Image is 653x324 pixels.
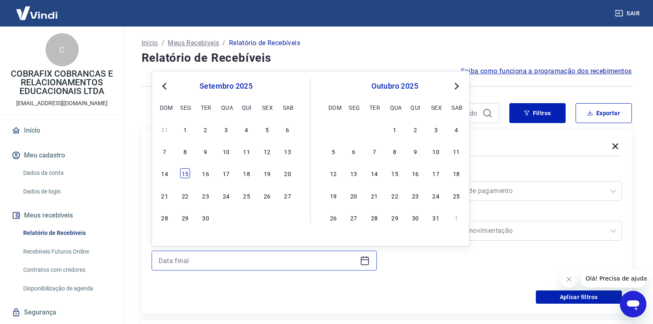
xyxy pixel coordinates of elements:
label: Forma de Pagamento [398,169,620,179]
div: Choose terça-feira, 9 de setembro de 2025 [201,146,211,156]
div: Choose domingo, 26 de outubro de 2025 [328,213,338,222]
div: Choose quarta-feira, 29 de outubro de 2025 [390,213,400,222]
span: Olá! Precisa de ajuda? [5,6,70,12]
div: month 2025-09 [159,123,294,223]
div: Choose quarta-feira, 8 de outubro de 2025 [390,146,400,156]
div: Choose terça-feira, 30 de setembro de 2025 [201,213,211,222]
div: sex [431,102,441,112]
div: Choose quinta-feira, 2 de outubro de 2025 [242,213,252,222]
div: dom [160,102,170,112]
a: Início [142,38,158,48]
div: Choose sexta-feira, 3 de outubro de 2025 [431,124,441,134]
a: Recebíveis Futuros Online [20,243,114,260]
div: Choose segunda-feira, 20 de outubro de 2025 [349,191,359,201]
button: Sair [613,6,643,21]
div: Choose segunda-feira, 27 de outubro de 2025 [349,213,359,222]
div: sex [262,102,272,112]
iframe: Botão para abrir a janela de mensagens [620,291,646,317]
div: Choose sexta-feira, 5 de setembro de 2025 [262,124,272,134]
button: Filtros [509,103,566,123]
div: Choose sábado, 18 de outubro de 2025 [451,168,461,178]
div: sab [283,102,293,112]
div: Choose terça-feira, 2 de setembro de 2025 [201,124,211,134]
div: Choose domingo, 5 de outubro de 2025 [328,146,338,156]
div: Choose quarta-feira, 3 de setembro de 2025 [221,124,231,134]
div: Choose quarta-feira, 10 de setembro de 2025 [221,146,231,156]
div: qua [221,102,231,112]
div: Choose segunda-feira, 1 de setembro de 2025 [180,124,190,134]
a: Disponibilização de agenda [20,280,114,297]
div: Choose sábado, 4 de outubro de 2025 [451,124,461,134]
div: Choose quinta-feira, 25 de setembro de 2025 [242,191,252,201]
div: Choose sexta-feira, 31 de outubro de 2025 [431,213,441,222]
a: Dados de login [20,183,114,200]
div: Choose segunda-feira, 15 de setembro de 2025 [180,168,190,178]
div: Choose sexta-feira, 19 de setembro de 2025 [262,168,272,178]
div: Choose sexta-feira, 3 de outubro de 2025 [262,213,272,222]
div: Choose sábado, 25 de outubro de 2025 [451,191,461,201]
div: Choose quinta-feira, 9 de outubro de 2025 [410,146,420,156]
img: Vindi [10,0,64,26]
div: Choose quinta-feira, 16 de outubro de 2025 [410,168,420,178]
div: Choose segunda-feira, 13 de outubro de 2025 [349,168,359,178]
div: Choose sexta-feira, 24 de outubro de 2025 [431,191,441,201]
div: Choose quarta-feira, 1 de outubro de 2025 [390,124,400,134]
div: Choose segunda-feira, 29 de setembro de 2025 [349,124,359,134]
div: ter [201,102,211,112]
div: Choose domingo, 28 de setembro de 2025 [160,213,170,222]
div: qui [242,102,252,112]
p: Relatório de Recebíveis [229,38,300,48]
div: Choose terça-feira, 7 de outubro de 2025 [369,146,379,156]
div: Choose terça-feira, 21 de outubro de 2025 [369,191,379,201]
div: seg [180,102,190,112]
div: Choose sábado, 11 de outubro de 2025 [451,146,461,156]
div: Choose domingo, 31 de agosto de 2025 [160,124,170,134]
div: Choose domingo, 7 de setembro de 2025 [160,146,170,156]
a: Dados da conta [20,164,114,181]
p: [EMAIL_ADDRESS][DOMAIN_NAME] [16,99,108,108]
div: C [46,33,79,66]
div: Choose quinta-feira, 23 de outubro de 2025 [410,191,420,201]
button: Previous Month [159,81,169,91]
div: Choose terça-feira, 23 de setembro de 2025 [201,191,211,201]
button: Aplicar filtros [536,290,622,304]
div: Choose quinta-feira, 18 de setembro de 2025 [242,168,252,178]
div: outubro 2025 [327,81,463,91]
div: Choose sábado, 27 de setembro de 2025 [283,191,293,201]
div: Choose terça-feira, 30 de setembro de 2025 [369,124,379,134]
div: Choose sexta-feira, 26 de setembro de 2025 [262,191,272,201]
p: COBRAFIX COBRANCAS E RELACIONAMENTOS EDUCACIONAIS LTDA [7,70,117,96]
label: Tipo de Movimentação [398,209,620,219]
div: Choose segunda-feira, 29 de setembro de 2025 [180,213,190,222]
div: Choose domingo, 14 de setembro de 2025 [160,168,170,178]
a: Contratos com credores [20,261,114,278]
div: Choose terça-feira, 28 de outubro de 2025 [369,213,379,222]
div: sab [451,102,461,112]
div: dom [328,102,338,112]
a: Relatório de Recebíveis [20,225,114,242]
div: Choose segunda-feira, 8 de setembro de 2025 [180,146,190,156]
iframe: Fechar mensagem [561,271,577,288]
p: / [222,38,225,48]
button: Meu cadastro [10,146,114,164]
a: Meus Recebíveis [168,38,219,48]
div: Choose quarta-feira, 17 de setembro de 2025 [221,168,231,178]
iframe: Mensagem da empresa [581,269,646,288]
div: Choose domingo, 28 de setembro de 2025 [328,124,338,134]
div: Choose sábado, 13 de setembro de 2025 [283,146,293,156]
div: Choose quarta-feira, 15 de outubro de 2025 [390,168,400,178]
div: Choose sábado, 1 de novembro de 2025 [451,213,461,222]
input: Data final [159,254,357,267]
span: Saiba como funciona a programação dos recebimentos [461,66,632,76]
div: Choose sexta-feira, 10 de outubro de 2025 [431,146,441,156]
div: Choose quarta-feira, 1 de outubro de 2025 [221,213,231,222]
div: seg [349,102,359,112]
div: Choose terça-feira, 14 de outubro de 2025 [369,168,379,178]
div: Choose quinta-feira, 2 de outubro de 2025 [410,124,420,134]
div: Choose domingo, 12 de outubro de 2025 [328,168,338,178]
div: setembro 2025 [159,81,294,91]
div: Choose sábado, 4 de outubro de 2025 [283,213,293,222]
div: qua [390,102,400,112]
p: / [161,38,164,48]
